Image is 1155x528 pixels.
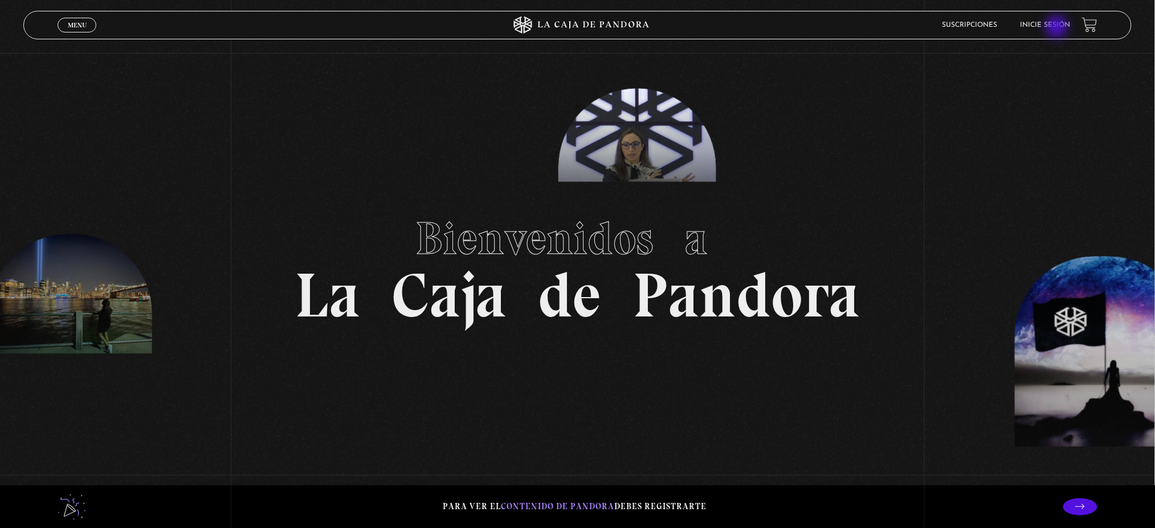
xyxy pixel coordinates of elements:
span: Cerrar [64,31,91,39]
span: contenido de Pandora [501,501,614,511]
p: Para ver el debes registrarte [443,499,707,514]
h1: La Caja de Pandora [295,201,860,327]
a: Suscripciones [942,22,998,29]
a: View your shopping cart [1082,17,1097,33]
span: Menu [68,22,87,29]
span: Bienvenidos a [416,211,740,266]
a: Inicie sesión [1021,22,1071,29]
